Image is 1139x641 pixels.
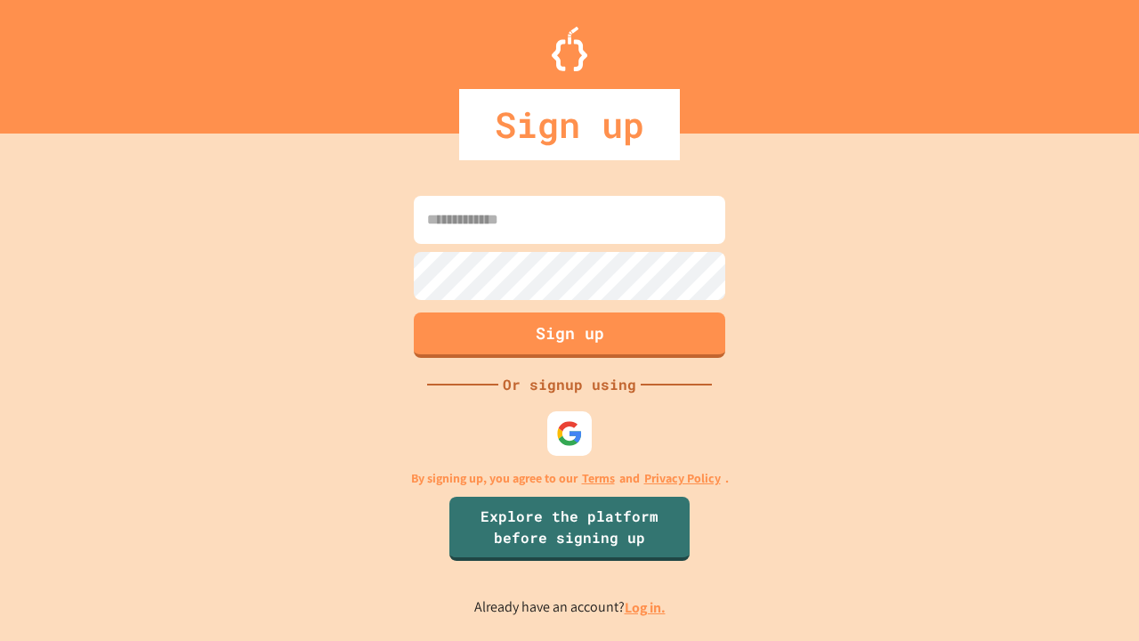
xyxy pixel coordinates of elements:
[474,596,666,619] p: Already have an account?
[414,312,725,358] button: Sign up
[498,374,641,395] div: Or signup using
[625,598,666,617] a: Log in.
[556,420,583,447] img: google-icon.svg
[411,469,729,488] p: By signing up, you agree to our and .
[459,89,680,160] div: Sign up
[644,469,721,488] a: Privacy Policy
[582,469,615,488] a: Terms
[552,27,587,71] img: Logo.svg
[449,497,690,561] a: Explore the platform before signing up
